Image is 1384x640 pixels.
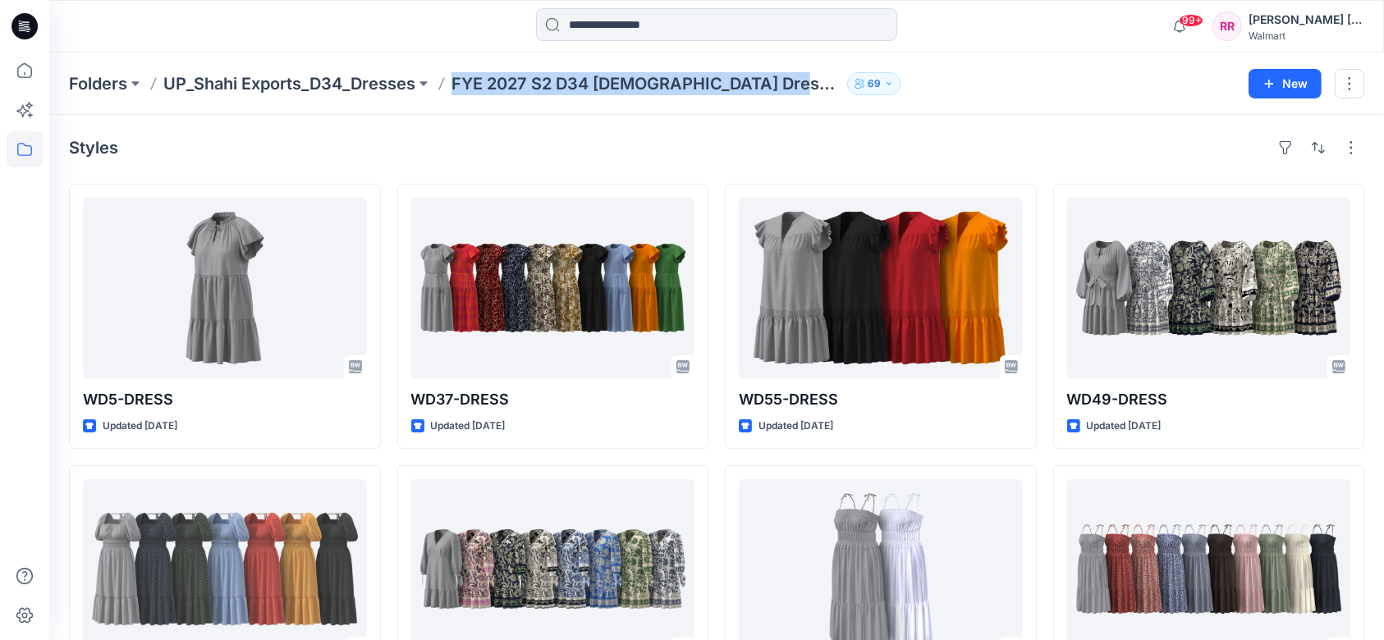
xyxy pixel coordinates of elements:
button: New [1249,69,1322,98]
a: WD5-DRESS [83,198,367,378]
h4: Styles [69,138,118,158]
a: WD49-DRESS [1067,198,1351,378]
div: [PERSON_NAME] [PERSON_NAME] [1249,10,1363,30]
p: FYE 2027 S2 D34 [DEMOGRAPHIC_DATA] Dresses - Shahi [451,72,841,95]
p: 69 [868,75,881,93]
p: Updated [DATE] [758,418,833,435]
p: Updated [DATE] [1087,418,1162,435]
div: Walmart [1249,30,1363,42]
p: Updated [DATE] [431,418,506,435]
a: Folders [69,72,127,95]
p: WD37-DRESS [411,388,695,411]
p: WD5-DRESS [83,388,367,411]
a: WD55-DRESS [739,198,1023,378]
p: WD55-DRESS [739,388,1023,411]
a: WD37-DRESS [411,198,695,378]
p: WD49-DRESS [1067,388,1351,411]
a: UP_Shahi Exports_D34_Dresses [163,72,415,95]
p: Updated [DATE] [103,418,177,435]
button: 69 [847,72,901,95]
span: 99+ [1179,14,1203,27]
div: RR [1212,11,1242,41]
